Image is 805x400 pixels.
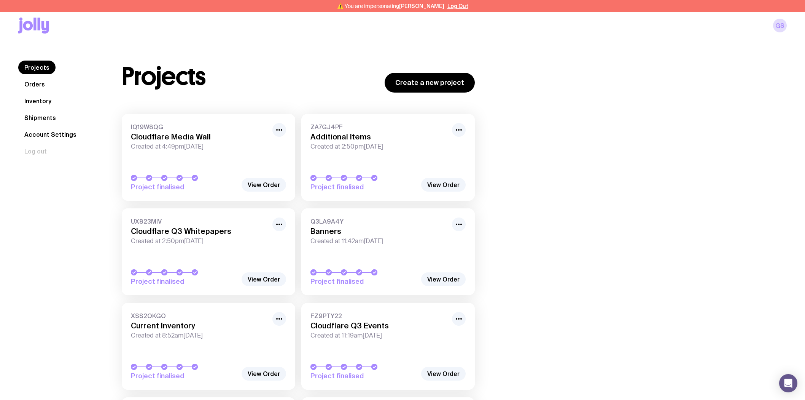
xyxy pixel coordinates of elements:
[310,371,417,381] span: Project finalised
[131,312,268,320] span: XSS2OKGO
[18,144,53,158] button: Log out
[18,61,56,74] a: Projects
[131,218,268,225] span: UX823MIV
[131,332,268,339] span: Created at 8:52am[DATE]
[301,303,475,390] a: FZ9PTY22Cloudflare Q3 EventsCreated at 11:19am[DATE]Project finalised
[131,321,268,330] h3: Current Inventory
[122,303,295,390] a: XSS2OKGOCurrent InventoryCreated at 8:52am[DATE]Project finalised
[131,227,268,236] h3: Cloudflare Q3 Whitepapers
[310,227,447,236] h3: Banners
[310,132,447,141] h3: Additional Items
[310,123,447,131] span: ZA7GJ4PF
[301,208,475,295] a: Q3LA9A4YBannersCreated at 11:42am[DATE]Project finalised
[421,367,466,381] a: View Order
[421,178,466,192] a: View Order
[131,371,237,381] span: Project finalised
[131,277,237,286] span: Project finalised
[310,143,447,150] span: Created at 2:50pm[DATE]
[122,208,295,295] a: UX823MIVCloudflare Q3 WhitepapersCreated at 2:50pm[DATE]Project finalised
[310,312,447,320] span: FZ9PTY22
[779,374,797,392] div: Open Intercom Messenger
[18,128,83,141] a: Account Settings
[242,272,286,286] a: View Order
[18,77,51,91] a: Orders
[18,94,57,108] a: Inventory
[131,182,237,192] span: Project finalised
[131,237,268,245] span: Created at 2:50pm[DATE]
[131,143,268,150] span: Created at 4:49pm[DATE]
[773,19,787,32] a: GS
[310,277,417,286] span: Project finalised
[131,123,268,131] span: IQ19W8QG
[310,182,417,192] span: Project finalised
[310,321,447,330] h3: Cloudflare Q3 Events
[131,132,268,141] h3: Cloudflare Media Wall
[310,237,447,245] span: Created at 11:42am[DATE]
[447,3,468,9] button: Log Out
[18,111,62,125] a: Shipments
[242,367,286,381] a: View Order
[310,218,447,225] span: Q3LA9A4Y
[310,332,447,339] span: Created at 11:19am[DATE]
[385,73,475,93] a: Create a new project
[122,114,295,201] a: IQ19W8QGCloudflare Media WallCreated at 4:49pm[DATE]Project finalised
[337,3,444,9] span: ⚠️ You are impersonating
[242,178,286,192] a: View Order
[122,64,206,89] h1: Projects
[399,3,444,9] span: [PERSON_NAME]
[301,114,475,201] a: ZA7GJ4PFAdditional ItemsCreated at 2:50pm[DATE]Project finalised
[421,272,466,286] a: View Order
